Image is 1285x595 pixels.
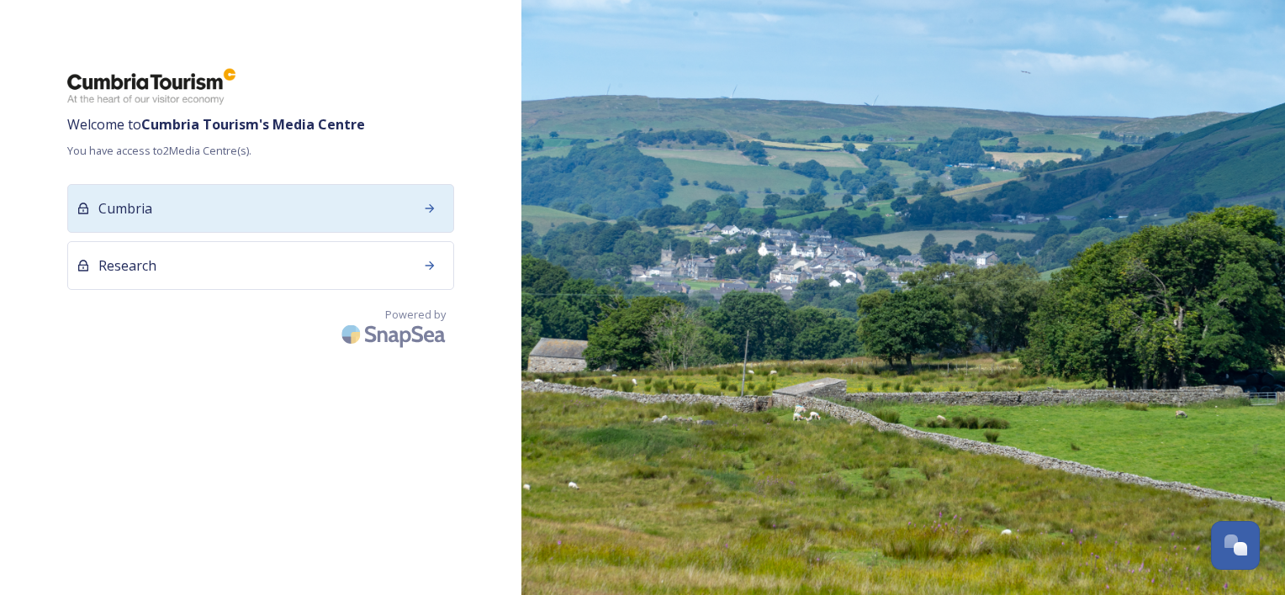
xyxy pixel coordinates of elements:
[385,307,446,323] span: Powered by
[67,114,454,134] span: Welcome to
[67,184,454,241] a: Cumbria
[98,255,156,276] span: Research
[141,115,365,134] strong: Cumbria Tourism 's Media Centre
[67,241,454,298] a: Research
[336,314,454,354] img: SnapSea Logo
[98,198,152,219] span: Cumbria
[67,143,454,159] span: You have access to 2 Media Centre(s).
[1211,521,1260,570] button: Open Chat
[67,67,235,106] img: ct_logo.png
